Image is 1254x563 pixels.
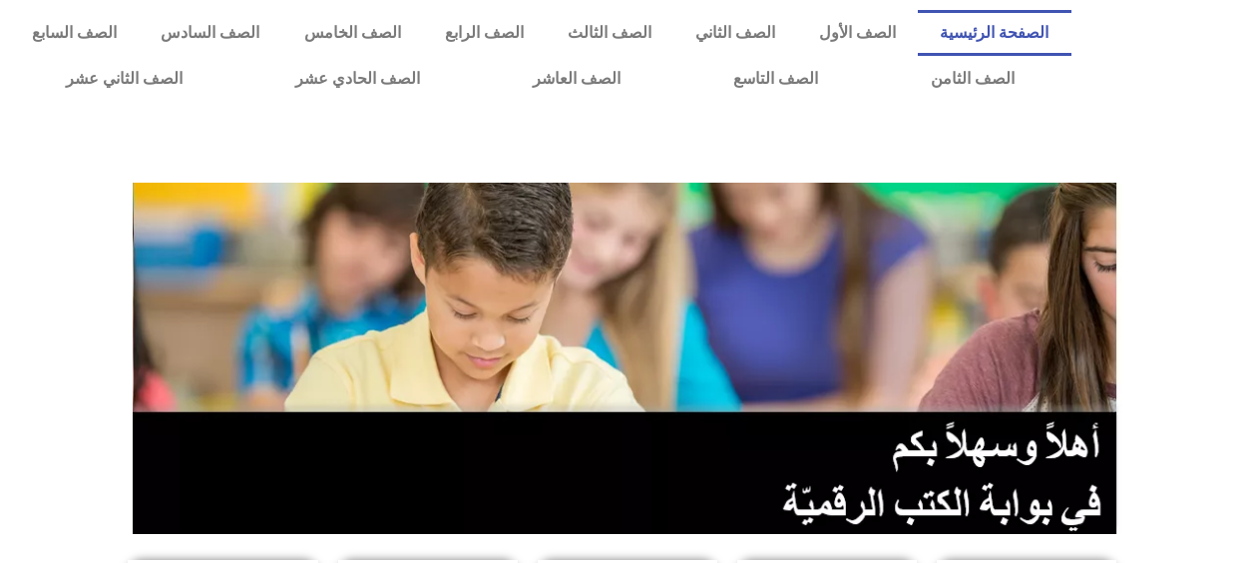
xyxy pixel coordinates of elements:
[673,10,797,56] a: الصف الثاني
[139,10,281,56] a: الصف السادس
[677,56,875,102] a: الصف التاسع
[10,10,139,56] a: الصف السابع
[239,56,477,102] a: الصف الحادي عشر
[918,10,1070,56] a: الصفحة الرئيسية
[797,10,918,56] a: الصف الأول
[477,56,677,102] a: الصف العاشر
[10,56,239,102] a: الصف الثاني عشر
[423,10,546,56] a: الصف الرابع
[281,10,422,56] a: الصف الخامس
[546,10,673,56] a: الصف الثالث
[875,56,1071,102] a: الصف الثامن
